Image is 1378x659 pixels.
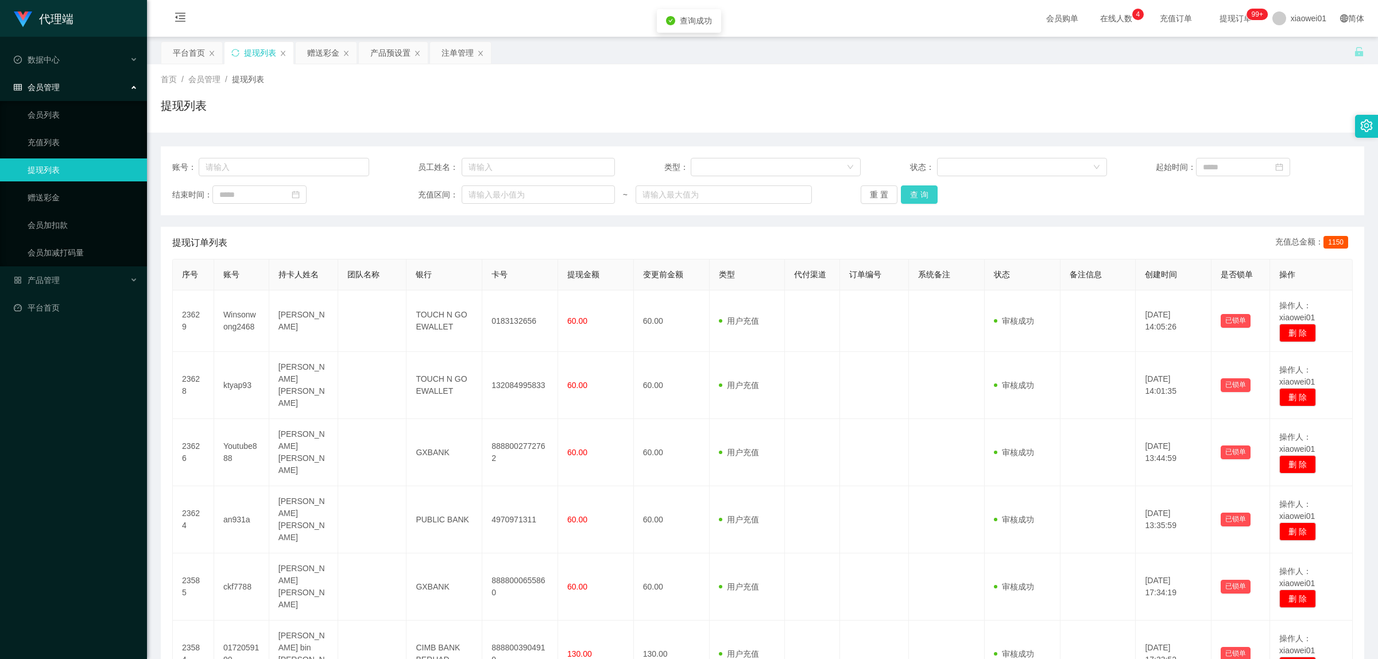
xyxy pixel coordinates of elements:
div: 注单管理 [442,42,474,64]
span: 130.00 [567,649,592,658]
span: 状态 [994,270,1010,279]
h1: 提现列表 [161,97,207,114]
td: 23628 [173,352,214,419]
i: 图标: down [1093,164,1100,172]
td: ktyap93 [214,352,269,419]
input: 请输入最大值为 [636,185,812,204]
td: 23585 [173,553,214,621]
span: 1150 [1323,236,1348,249]
span: 审核成功 [994,316,1034,325]
td: [PERSON_NAME] [PERSON_NAME] [269,352,338,419]
i: 图标: appstore-o [14,276,22,284]
td: [PERSON_NAME] [PERSON_NAME] [269,553,338,621]
span: 用户充值 [719,649,759,658]
i: 图标: down [847,164,854,172]
i: 图标: sync [231,49,239,57]
td: TOUCH N GO EWALLET [407,352,482,419]
span: 类型： [664,161,691,173]
span: 账号 [223,270,239,279]
span: 产品管理 [14,276,60,285]
td: 0183132656 [482,290,558,352]
td: an931a [214,486,269,553]
span: 60.00 [567,582,587,591]
span: 操作人：xiaowei01 [1279,499,1315,521]
span: 数据中心 [14,55,60,64]
div: 产品预设置 [370,42,411,64]
td: Youtube888 [214,419,269,486]
span: 查询成功 [680,16,712,25]
span: 提现订单列表 [172,236,227,250]
span: ~ [615,189,636,201]
a: 代理端 [14,14,73,23]
span: 持卡人姓名 [278,270,319,279]
i: 图标: calendar [292,191,300,199]
span: / [181,75,184,84]
td: 8888002772762 [482,419,558,486]
td: 23624 [173,486,214,553]
span: 序号 [182,270,198,279]
input: 请输入最小值为 [462,185,615,204]
sup: 1198 [1247,9,1268,20]
div: 提现列表 [244,42,276,64]
td: [DATE] 14:05:26 [1136,290,1211,352]
span: 用户充值 [719,582,759,591]
span: 操作人：xiaowei01 [1279,634,1315,655]
button: 查 询 [901,185,938,204]
i: icon: check-circle [666,16,675,25]
a: 充值列表 [28,131,138,154]
span: 变更前金额 [643,270,683,279]
td: GXBANK [407,553,482,621]
span: 起始时间： [1156,161,1196,173]
span: 操作 [1279,270,1295,279]
td: TOUCH N GO EWALLET [407,290,482,352]
a: 会员加扣款 [28,214,138,237]
button: 删 除 [1279,455,1316,474]
span: 代付渠道 [794,270,826,279]
i: 图标: unlock [1354,46,1364,57]
i: 图标: check-circle-o [14,56,22,64]
td: [PERSON_NAME] [PERSON_NAME] [269,486,338,553]
span: 审核成功 [994,649,1034,658]
td: GXBANK [407,419,482,486]
span: 类型 [719,270,735,279]
span: 60.00 [567,381,587,390]
td: 4970971311 [482,486,558,553]
i: 图标: calendar [1275,163,1283,171]
button: 已锁单 [1221,513,1251,526]
button: 已锁单 [1221,445,1251,459]
span: 60.00 [567,316,587,325]
span: 创建时间 [1145,270,1177,279]
i: 图标: close [343,50,350,57]
sup: 4 [1132,9,1144,20]
i: 图标: close [280,50,287,57]
td: ckf7788 [214,553,269,621]
button: 已锁单 [1221,580,1251,594]
h1: 代理端 [39,1,73,37]
td: 60.00 [634,352,710,419]
i: 图标: close [477,50,484,57]
td: [DATE] 14:01:35 [1136,352,1211,419]
input: 请输入 [462,158,615,176]
span: 团队名称 [347,270,380,279]
span: 提现订单 [1214,14,1257,22]
td: 23626 [173,419,214,486]
td: [DATE] 13:35:59 [1136,486,1211,553]
button: 删 除 [1279,388,1316,406]
td: [PERSON_NAME] [269,290,338,352]
span: 订单编号 [849,270,881,279]
div: 赠送彩金 [307,42,339,64]
span: 用户充值 [719,316,759,325]
i: 图标: menu-fold [161,1,200,37]
td: 132084995833 [482,352,558,419]
input: 请输入 [199,158,369,176]
i: 图标: global [1340,14,1348,22]
span: 卡号 [491,270,508,279]
span: 审核成功 [994,448,1034,457]
span: 员工姓名： [418,161,462,173]
td: Winsonwong2468 [214,290,269,352]
span: 60.00 [567,515,587,524]
td: 60.00 [634,419,710,486]
span: 用户充值 [719,515,759,524]
span: 充值订单 [1154,14,1198,22]
button: 已锁单 [1221,378,1251,392]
